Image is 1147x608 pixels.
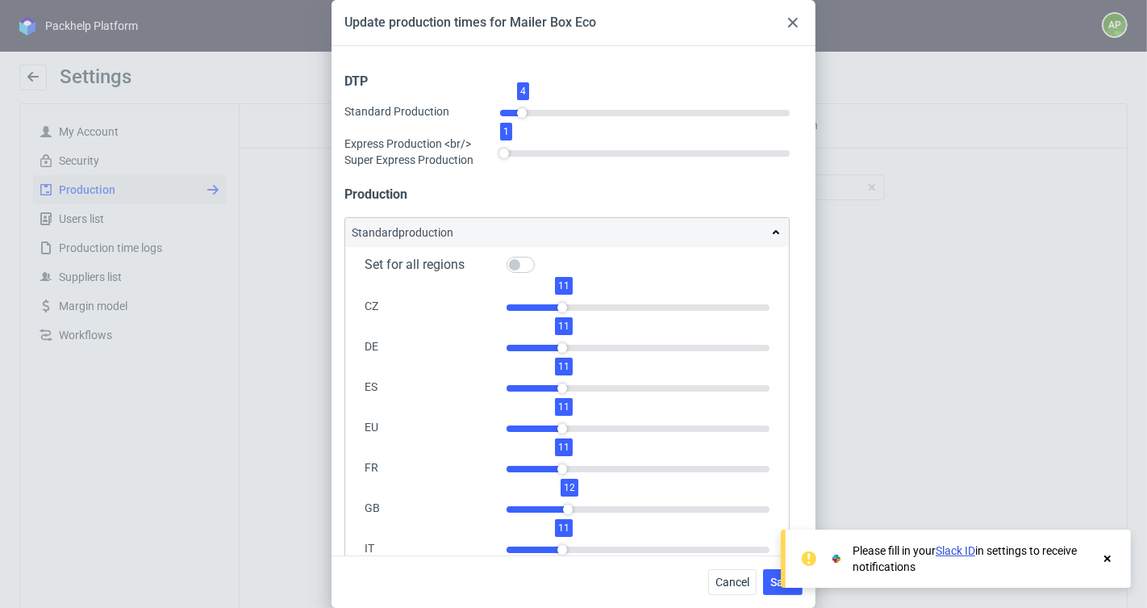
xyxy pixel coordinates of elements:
[344,59,790,91] div: DTP
[365,540,507,556] div: IT
[352,224,453,241] span: standard production
[517,82,529,100] span: 4
[763,569,803,595] button: Save
[561,479,578,497] span: 12
[365,338,507,354] div: DE
[936,544,975,557] a: Slack ID
[708,569,757,595] button: Cancel
[555,358,573,375] span: 11
[500,123,512,140] span: 1
[365,500,507,516] div: GB
[365,419,507,435] div: EU
[344,172,790,204] div: Production
[555,398,573,416] span: 11
[555,438,573,456] span: 11
[555,277,573,295] span: 11
[344,14,596,31] div: Update production times for Mailer Box Eco
[715,577,749,588] span: Cancel
[853,543,1092,575] div: Please fill in your in settings to receive notifications
[555,519,573,537] span: 11
[365,257,500,273] span: Set for all regions
[365,379,507,395] div: ES
[828,551,845,567] img: Slack
[365,459,507,476] div: FR
[344,136,500,168] div: Express Production <br/> Super Express Production
[344,103,500,120] div: Standard Production
[365,298,507,314] div: CZ
[555,317,573,335] span: 11
[770,577,795,588] span: Save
